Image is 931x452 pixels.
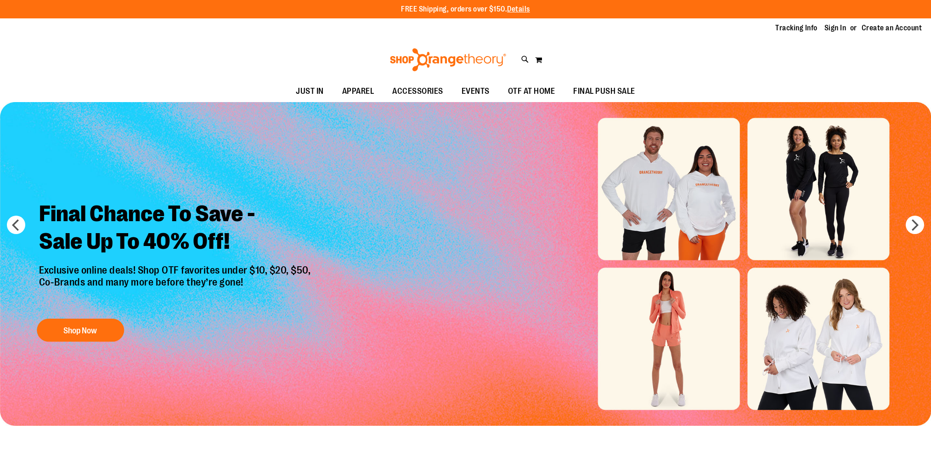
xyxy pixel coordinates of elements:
a: Final Chance To Save -Sale Up To 40% Off! Exclusive online deals! Shop OTF favorites under $10, $... [32,193,320,346]
span: APPAREL [342,81,374,102]
a: EVENTS [452,81,499,102]
a: Details [507,5,530,13]
span: FINAL PUSH SALE [573,81,635,102]
a: ACCESSORIES [383,81,452,102]
button: next [906,216,924,234]
a: Sign In [824,23,846,33]
a: Create an Account [862,23,922,33]
button: Shop Now [37,319,124,342]
h2: Final Chance To Save - Sale Up To 40% Off! [32,193,320,264]
button: prev [7,216,25,234]
span: EVENTS [462,81,490,102]
a: JUST IN [287,81,333,102]
span: JUST IN [296,81,324,102]
span: ACCESSORIES [392,81,443,102]
a: FINAL PUSH SALE [564,81,644,102]
a: Tracking Info [775,23,818,33]
p: FREE Shipping, orders over $150. [401,4,530,15]
a: OTF AT HOME [499,81,564,102]
span: OTF AT HOME [508,81,555,102]
p: Exclusive online deals! Shop OTF favorites under $10, $20, $50, Co-Brands and many more before th... [32,264,320,309]
a: APPAREL [333,81,384,102]
img: Shop Orangetheory [389,48,508,71]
